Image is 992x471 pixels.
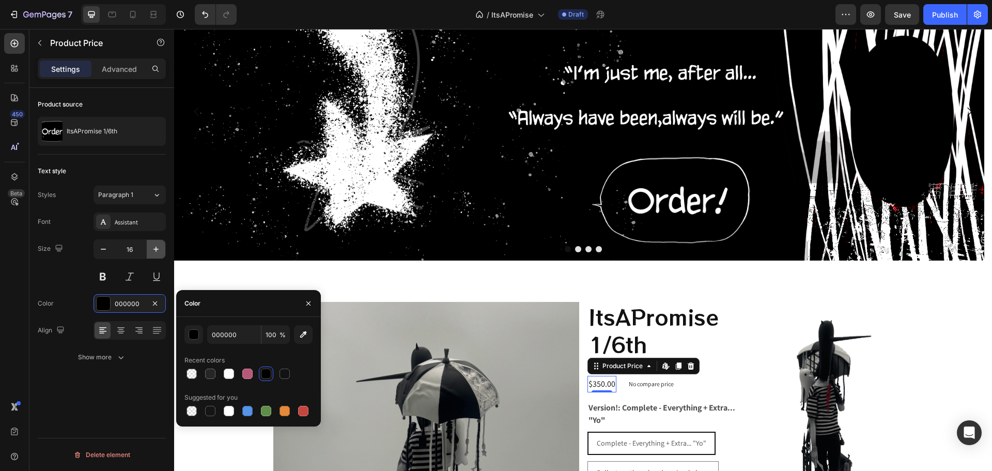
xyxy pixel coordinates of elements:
p: No compare price [455,352,500,358]
button: Show more [38,348,166,367]
div: Delete element [73,449,130,461]
button: Dot [411,217,417,223]
button: Dot [401,217,407,223]
button: Dot [422,217,428,223]
div: Show more [78,352,126,362]
div: Undo/Redo [195,4,237,25]
p: ItsAPromise 1/6th [67,128,117,135]
button: Paragraph 1 [94,186,166,204]
input: Eg: FFFFFF [207,325,261,344]
div: 450 [10,110,25,118]
div: Text style [38,166,66,176]
span: Save [894,10,911,19]
p: Advanced [102,64,137,74]
span: Draft [568,10,584,19]
div: Align [38,324,67,338]
div: Publish [932,9,958,20]
div: Beta [8,189,25,197]
div: Suggested for you [184,393,238,402]
div: Product Price [426,332,471,342]
button: 7 [4,4,77,25]
button: Delete element [38,447,166,463]
button: Save [885,4,919,25]
div: $350.00 [413,347,442,364]
h2: ItsAPromise 1/6th [413,273,562,330]
p: 7 [68,8,72,21]
iframe: Design area [174,29,992,471]
p: Settings [51,64,80,74]
button: Carousel Next Arrow [781,68,810,97]
div: Open Intercom Messenger [957,420,982,445]
span: Complete - Everything + Extra... "Yo" [423,409,532,419]
div: Assistant [115,218,163,227]
span: ItsAPromise [491,9,533,20]
div: Recent colors [184,356,225,365]
span: % [280,330,286,340]
div: Product source [38,100,83,109]
p: Product Price [50,37,138,49]
span: Collector - three heads + simple base [422,439,536,448]
div: Styles [38,190,56,200]
div: Color [184,299,200,308]
div: 000000 [115,299,145,309]
button: Dot [391,217,397,223]
span: / [487,9,489,20]
img: product feature img [42,121,63,142]
div: Font [38,217,51,226]
legend: Version!: Complete - Everything + Extra... "Yo" [413,372,562,399]
span: Paragraph 1 [98,190,133,200]
div: Size [38,242,65,256]
div: Get started [404,134,590,208]
div: Color [38,299,54,308]
button: Publish [923,4,967,25]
